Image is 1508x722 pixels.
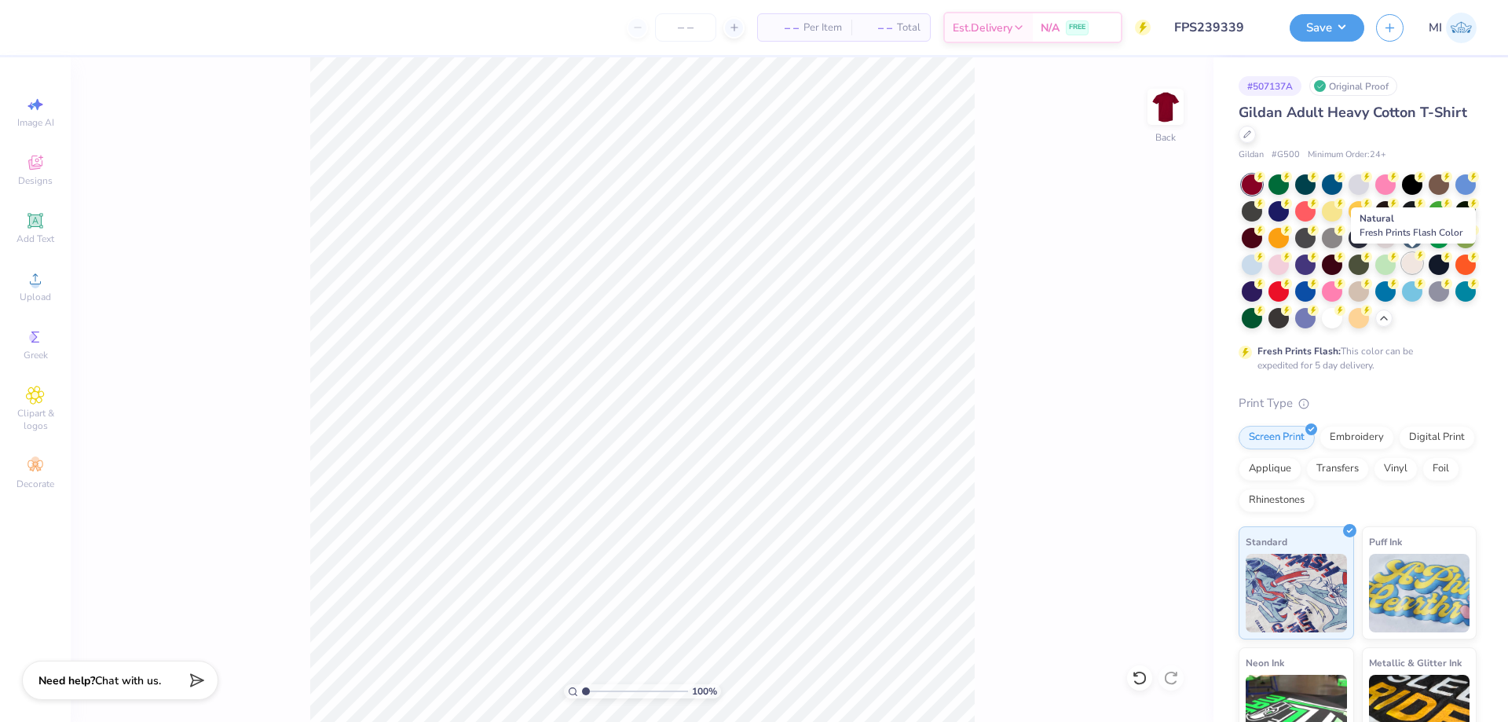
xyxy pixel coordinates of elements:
span: Est. Delivery [953,20,1012,36]
span: Minimum Order: 24 + [1308,148,1386,162]
div: Vinyl [1374,457,1418,481]
input: – – [655,13,716,42]
span: Clipart & logos [8,407,63,432]
div: Print Type [1239,394,1477,412]
span: N/A [1041,20,1060,36]
a: MI [1429,13,1477,43]
span: – – [861,20,892,36]
div: Rhinestones [1239,489,1315,512]
div: This color can be expedited for 5 day delivery. [1257,344,1451,372]
button: Save [1290,14,1364,42]
span: Puff Ink [1369,533,1402,550]
strong: Fresh Prints Flash: [1257,345,1341,357]
span: Add Text [16,233,54,245]
span: – – [767,20,799,36]
img: Back [1150,91,1181,123]
span: 100 % [692,684,717,698]
img: Mark Isaac [1446,13,1477,43]
span: FREE [1069,22,1085,33]
div: Natural [1351,207,1476,244]
span: Fresh Prints Flash Color [1360,226,1462,239]
div: Back [1155,130,1176,145]
div: Foil [1422,457,1459,481]
div: Digital Print [1399,426,1475,449]
span: # G500 [1272,148,1300,162]
span: Standard [1246,533,1287,550]
strong: Need help? [38,673,95,688]
div: Transfers [1306,457,1369,481]
span: MI [1429,19,1442,37]
span: Image AI [17,116,54,129]
div: Original Proof [1309,76,1397,96]
span: Neon Ink [1246,654,1284,671]
img: Puff Ink [1369,554,1470,632]
div: Embroidery [1319,426,1394,449]
div: # 507137A [1239,76,1301,96]
span: Per Item [803,20,842,36]
span: Gildan [1239,148,1264,162]
span: Gildan Adult Heavy Cotton T-Shirt [1239,103,1467,122]
div: Screen Print [1239,426,1315,449]
span: Decorate [16,478,54,490]
span: Chat with us. [95,673,161,688]
span: Greek [24,349,48,361]
span: Total [897,20,921,36]
span: Metallic & Glitter Ink [1369,654,1462,671]
div: Applique [1239,457,1301,481]
img: Standard [1246,554,1347,632]
input: Untitled Design [1162,12,1278,43]
span: Upload [20,291,51,303]
span: Designs [18,174,53,187]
